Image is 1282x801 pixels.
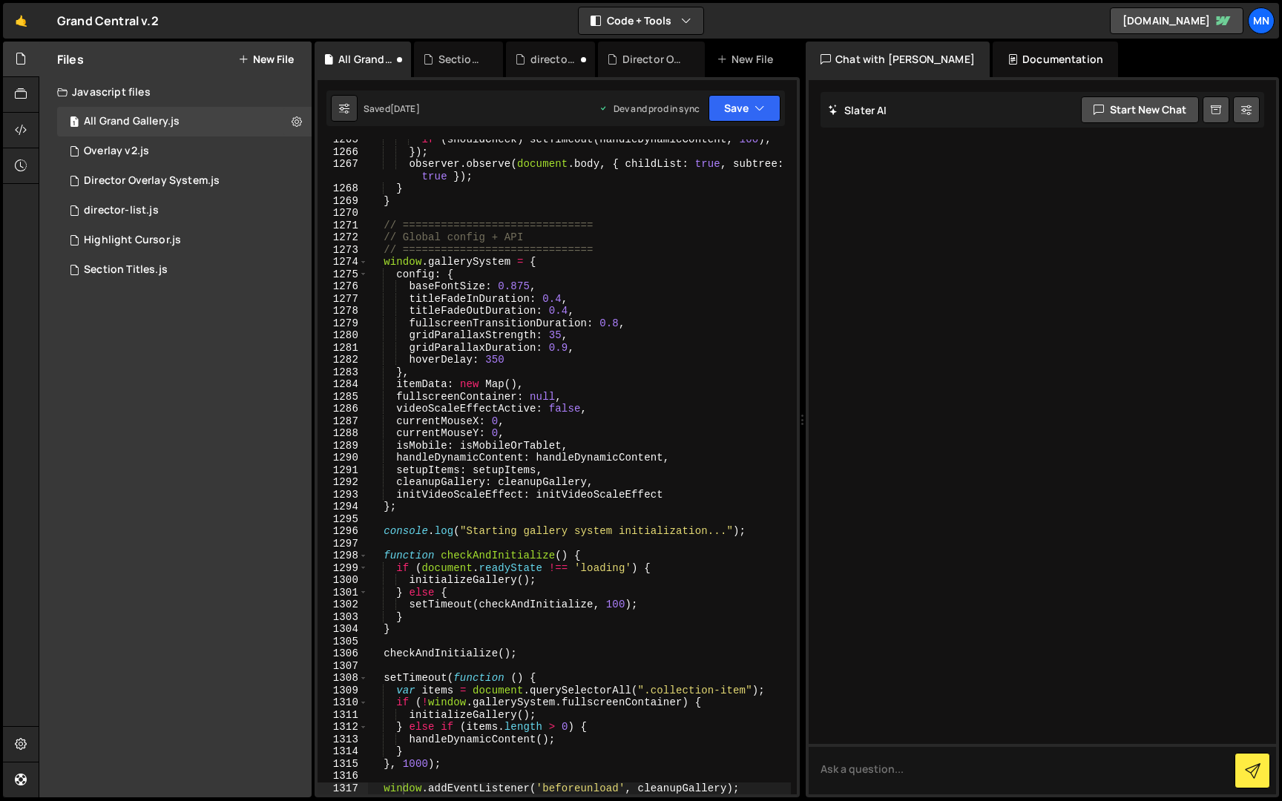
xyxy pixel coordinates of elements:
div: 1291 [318,464,368,477]
div: Saved [364,102,420,115]
div: Section Titles.js [438,52,486,67]
div: 1300 [318,574,368,587]
a: MN [1248,7,1275,34]
div: 1294 [318,501,368,513]
div: 1290 [318,452,368,464]
div: 1281 [318,342,368,355]
div: 15298/40223.js [57,255,312,285]
div: 1308 [318,672,368,685]
div: Grand Central v.2 [57,12,159,30]
div: 1276 [318,280,368,293]
a: [DOMAIN_NAME] [1110,7,1243,34]
div: 1268 [318,182,368,195]
div: 1266 [318,146,368,159]
div: 1286 [318,403,368,415]
div: 1313 [318,734,368,746]
div: 1312 [318,721,368,734]
div: 1279 [318,317,368,330]
div: 1289 [318,440,368,452]
div: 1273 [318,244,368,257]
div: 1265 [318,133,368,146]
div: Director Overlay System.js [622,52,687,67]
div: 1296 [318,525,368,538]
div: 15298/43578.js [57,107,312,136]
div: 1302 [318,599,368,611]
div: 1272 [318,231,368,244]
div: All Grand Gallery.js [84,115,180,128]
div: Chat with [PERSON_NAME] [806,42,990,77]
div: 1292 [318,476,368,489]
div: 1295 [318,513,368,526]
div: All Grand Gallery.js [338,52,393,67]
div: 1305 [318,636,368,648]
div: Javascript files [39,77,312,107]
div: New File [717,52,779,67]
button: Code + Tools [579,7,703,34]
div: 1315 [318,758,368,771]
div: 1314 [318,745,368,758]
div: 15298/42891.js [57,166,312,196]
div: 1282 [318,354,368,366]
div: 1310 [318,696,368,709]
div: 15298/45944.js [57,136,312,166]
div: Overlay v2.js [84,145,149,158]
div: 15298/43117.js [57,225,312,255]
div: 1277 [318,293,368,306]
button: Save [709,95,780,122]
div: 1269 [318,195,368,208]
div: 1284 [318,378,368,391]
div: Section Titles.js [84,263,168,277]
div: 1280 [318,329,368,342]
div: 1311 [318,709,368,722]
div: 1299 [318,562,368,575]
div: Highlight Cursor.js [84,234,181,247]
div: 1275 [318,268,368,281]
div: 1307 [318,660,368,673]
div: director-list.js [530,52,578,67]
div: 1306 [318,647,368,660]
div: 1267 [318,158,368,182]
div: Director Overlay System.js [84,174,220,188]
a: 🤙 [3,3,39,39]
div: 1270 [318,207,368,220]
h2: Files [57,51,84,67]
div: 15298/40379.js [57,196,312,225]
div: 1309 [318,685,368,697]
button: New File [238,53,294,65]
div: 1317 [318,782,368,795]
div: 1278 [318,305,368,317]
div: [DATE] [390,102,420,115]
div: 1297 [318,538,368,550]
div: 1287 [318,415,368,428]
button: Start new chat [1081,96,1199,123]
div: 1271 [318,220,368,232]
div: Documentation [993,42,1118,77]
div: 1301 [318,587,368,599]
div: 1285 [318,391,368,403]
div: 1293 [318,489,368,501]
div: 1283 [318,366,368,379]
div: Dev and prod in sync [599,102,700,115]
div: 1274 [318,256,368,268]
div: 1298 [318,550,368,562]
h2: Slater AI [828,103,887,117]
div: 1303 [318,611,368,624]
div: director-list.js [84,204,159,217]
div: 1304 [318,623,368,636]
div: 1288 [318,427,368,440]
div: 1316 [318,770,368,782]
span: 1 [70,117,79,129]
